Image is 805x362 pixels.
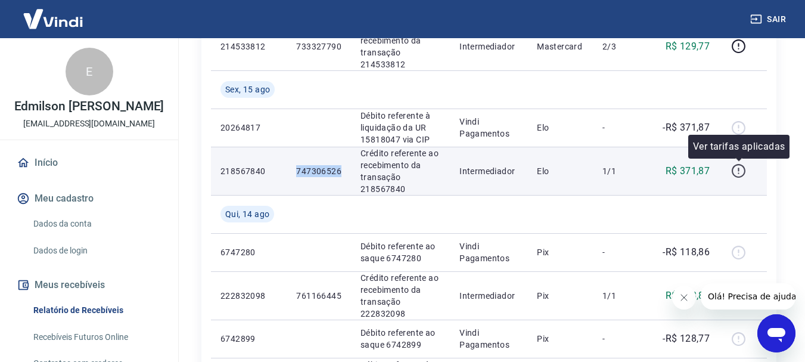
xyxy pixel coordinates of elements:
span: Qui, 14 ago [225,208,269,220]
p: -R$ 371,87 [663,120,710,135]
iframe: Botão para abrir a janela de mensagens [757,314,795,352]
p: R$ 371,87 [666,164,710,178]
button: Meu cadastro [14,185,164,212]
p: Vindi Pagamentos [459,240,518,264]
p: 6747280 [220,246,277,258]
p: - [602,246,638,258]
p: 6742899 [220,333,277,345]
p: R$ 129,77 [666,39,710,54]
iframe: Fechar mensagem [672,286,696,310]
button: Sair [748,8,791,30]
p: Intermediador [459,41,518,52]
p: Mastercard [537,41,583,52]
p: Pix [537,333,583,345]
p: - [602,122,638,134]
img: Vindi [14,1,92,37]
p: 20264817 [220,122,277,134]
p: R$ 118,86 [666,289,710,303]
span: Olá! Precisa de ajuda? [7,8,100,18]
a: Relatório de Recebíveis [29,298,164,323]
p: -R$ 128,77 [663,332,710,346]
p: Crédito referente ao recebimento da transação 214533812 [360,23,440,70]
p: Crédito referente ao recebimento da transação 218567840 [360,147,440,195]
p: Débito referente ao saque 6742899 [360,327,440,351]
a: Dados da conta [29,212,164,236]
p: 761166445 [296,290,341,302]
p: -R$ 118,86 [663,245,710,259]
p: Elo [537,165,583,177]
p: Edmilson [PERSON_NAME] [14,100,164,113]
p: [EMAIL_ADDRESS][DOMAIN_NAME] [23,117,155,130]
p: Intermediador [459,165,518,177]
p: 222832098 [220,290,277,302]
span: Sex, 15 ago [225,83,270,95]
a: Recebíveis Futuros Online [29,325,164,349]
a: Dados de login [29,239,164,263]
p: Intermediador [459,290,518,302]
button: Meus recebíveis [14,272,164,298]
p: Vindi Pagamentos [459,116,518,140]
a: Início [14,150,164,176]
p: Vindi Pagamentos [459,327,518,351]
div: E [66,48,113,95]
p: 747306526 [296,165,341,177]
p: Ver tarifas aplicadas [693,140,785,154]
iframe: Mensagem da empresa [701,283,795,310]
p: 214533812 [220,41,277,52]
p: 1/1 [602,290,638,302]
p: 2/3 [602,41,638,52]
p: 733327790 [296,41,341,52]
p: 218567840 [220,165,277,177]
p: Elo [537,122,583,134]
p: 1/1 [602,165,638,177]
p: Pix [537,290,583,302]
p: Débito referente ao saque 6747280 [360,240,440,264]
p: Crédito referente ao recebimento da transação 222832098 [360,272,440,320]
p: Débito referente à liquidação da UR 15818047 via CIP [360,110,440,146]
p: Pix [537,246,583,258]
p: - [602,333,638,345]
